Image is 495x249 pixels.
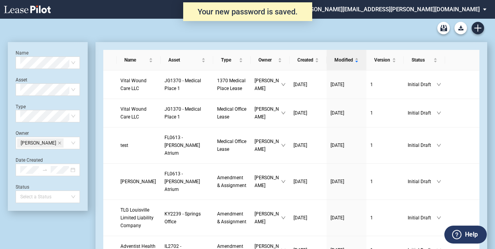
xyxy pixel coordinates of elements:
a: 1 [370,141,400,149]
span: Version [374,56,391,64]
a: JG1370 - Medical Place 1 [164,77,209,92]
label: Owner [16,131,29,136]
th: Type [213,50,251,71]
span: Vital Wound Care LLC [120,78,147,91]
span: [DATE] [293,110,307,116]
span: Initial Draft [408,141,437,149]
span: [PERSON_NAME] [255,105,281,121]
a: [DATE] [293,214,323,222]
span: Initial Draft [408,178,437,185]
span: [PERSON_NAME] [255,138,281,153]
label: Type [16,104,26,109]
span: down [281,82,286,87]
a: FL0613 - [PERSON_NAME] Atrium [164,170,209,193]
span: [PERSON_NAME] [255,174,281,189]
span: down [281,143,286,148]
a: [DATE] [293,81,323,88]
label: Help [465,230,478,240]
span: [PERSON_NAME] [21,139,56,147]
span: [DATE] [331,215,344,221]
span: [DATE] [331,110,344,116]
span: 1 [370,82,373,87]
span: FL0613 - Kendall Atrium [164,171,200,192]
label: Date Created [16,157,43,163]
span: Medical Office Lease [217,139,246,152]
a: Vital Wound Care LLC [120,77,157,92]
div: Your new password is saved. [183,2,312,21]
span: close [58,141,62,145]
label: Asset [16,77,27,83]
span: JG1370 - Medical Place 1 [164,78,201,91]
span: JG1370 - Medical Place 1 [164,106,201,120]
span: TLG Louisville Limited Liability Company [120,207,154,228]
a: [DATE] [331,81,362,88]
a: 1 [370,109,400,117]
span: down [437,215,441,220]
span: Vital Wound Care LLC [120,106,147,120]
span: down [437,111,441,115]
span: down [281,111,286,115]
a: [DATE] [331,109,362,117]
a: [DATE] [293,141,323,149]
a: JG1370 - Medical Place 1 [164,105,209,121]
span: Initial Draft [408,214,437,222]
span: Initial Draft [408,109,437,117]
span: 1 [370,110,373,116]
a: [DATE] [331,141,362,149]
span: [DATE] [293,215,307,221]
label: Name [16,50,28,56]
a: Medical Office Lease [217,105,247,121]
span: 1 [370,143,373,148]
span: Status [412,56,432,64]
span: Amendment & Assignment [217,175,246,188]
a: test [120,141,157,149]
span: FL0613 - Kendall Atrium [164,135,200,156]
a: 1 [370,214,400,222]
span: [DATE] [293,82,307,87]
button: Help [444,226,487,244]
a: KY2239 - Springs Office [164,210,209,226]
span: Type [221,56,237,64]
a: Create new document [472,22,484,34]
span: Anastasia Weston [17,138,64,148]
a: 1370 Medical Place Lease [217,77,247,92]
span: [DATE] [293,179,307,184]
span: Name [124,56,147,64]
a: Vital Wound Care LLC [120,105,157,121]
span: swap-right [42,167,48,173]
span: Asset [168,56,200,64]
span: down [281,215,286,220]
th: Owner [251,50,290,71]
a: [PERSON_NAME] [120,178,157,185]
th: Name [117,50,161,71]
span: [DATE] [331,143,344,148]
span: to [42,167,48,173]
span: [DATE] [331,82,344,87]
th: Modified [327,50,366,71]
span: Amendment & Assignment [217,211,246,224]
md-menu: Download Blank Form List [452,22,469,34]
span: 1 [370,215,373,221]
span: down [437,82,441,87]
a: 1 [370,178,400,185]
span: [PERSON_NAME] [255,77,281,92]
a: FL0613 - [PERSON_NAME] Atrium [164,134,209,157]
button: Download Blank Form [454,22,467,34]
a: Amendment & Assignment [217,210,247,226]
a: Archive [437,22,450,34]
span: Initial Draft [408,81,437,88]
span: 1 [370,179,373,184]
a: [DATE] [331,214,362,222]
span: Modified [334,56,353,64]
span: [DATE] [331,179,344,184]
span: down [281,179,286,184]
span: Created [297,56,313,64]
span: down [437,179,441,184]
span: test [120,143,128,148]
a: [DATE] [331,178,362,185]
a: [DATE] [293,178,323,185]
span: Mauricio T. Hernandez, M.D. [120,179,156,184]
th: Asset [161,50,213,71]
span: [PERSON_NAME] [255,210,281,226]
a: TLG Louisville Limited Liability Company [120,206,157,230]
